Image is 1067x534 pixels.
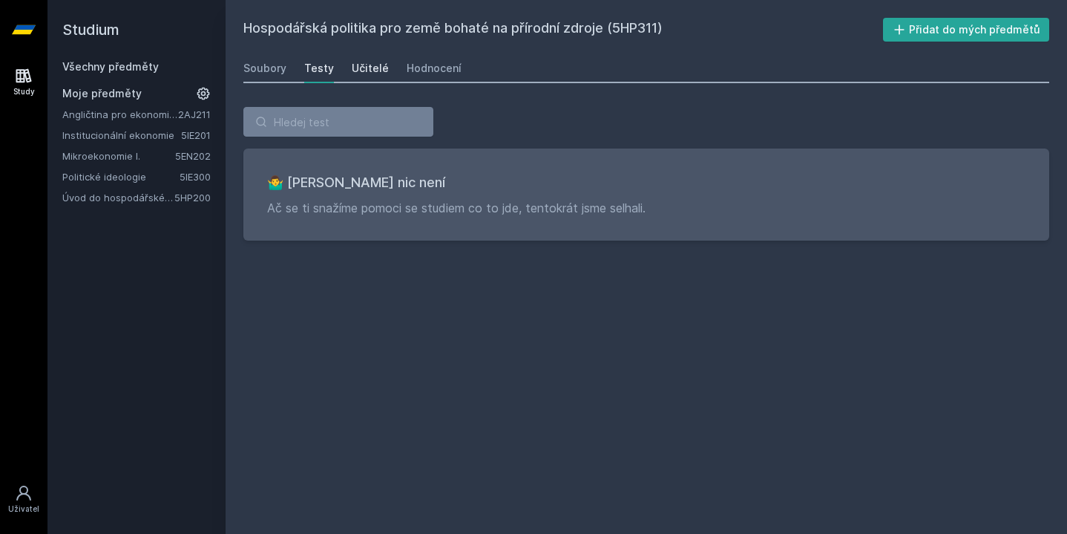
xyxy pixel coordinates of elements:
a: Všechny předměty [62,60,159,73]
span: Moje předměty [62,86,142,101]
div: Testy [304,61,334,76]
h2: Hospodářská politika pro země bohaté na přírodní zdroje (5HP311) [243,18,883,42]
a: 5EN202 [175,150,211,162]
div: Učitelé [352,61,389,76]
p: Ač se ti snažíme pomoci se studiem co to jde, tentokrát jsme selhali. [267,199,1025,217]
a: Úvod do hospodářské a sociální politiky [62,190,174,205]
a: 5IE300 [180,171,211,183]
a: Uživatel [3,477,45,522]
div: Hodnocení [407,61,462,76]
a: 5HP200 [174,192,211,203]
a: Testy [304,53,334,83]
div: Uživatel [8,504,39,515]
a: 2AJ211 [178,108,211,120]
button: Přidat do mých předmětů [883,18,1050,42]
a: Politické ideologie [62,169,180,184]
a: Angličtina pro ekonomická studia 1 (B2/C1) [62,107,178,122]
a: Učitelé [352,53,389,83]
a: Institucionální ekonomie [62,128,181,143]
input: Hledej test [243,107,433,137]
a: 5IE201 [181,129,211,141]
h3: 🤷‍♂️ [PERSON_NAME] nic není [267,172,1025,193]
a: Study [3,59,45,105]
a: Hodnocení [407,53,462,83]
div: Soubory [243,61,286,76]
div: Study [13,86,35,97]
a: Mikroekonomie I. [62,149,175,163]
a: Soubory [243,53,286,83]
